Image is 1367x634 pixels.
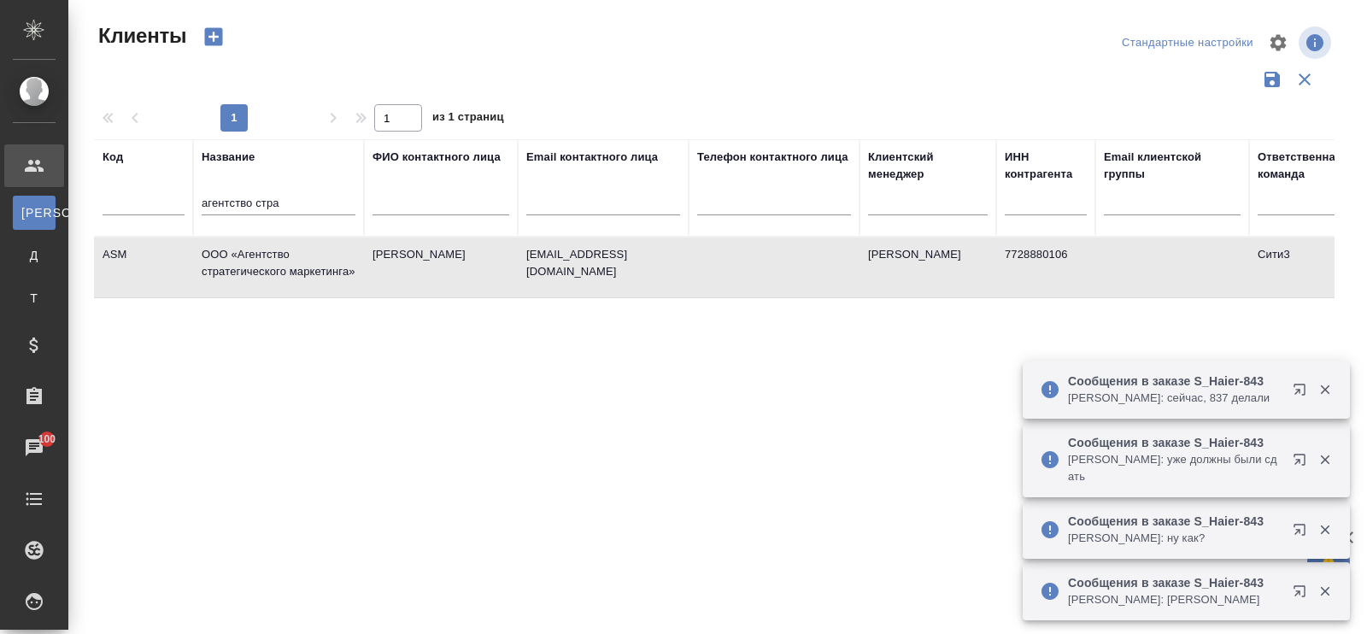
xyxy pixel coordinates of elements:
button: Закрыть [1307,452,1342,467]
p: [EMAIL_ADDRESS][DOMAIN_NAME] [526,246,680,280]
div: ФИО контактного лица [373,149,501,166]
td: 7728880106 [996,238,1095,297]
p: Сообщения в заказе S_Haier-843 [1068,513,1282,530]
button: Открыть в новой вкладке [1282,443,1323,484]
p: Сообщения в заказе S_Haier-843 [1068,373,1282,390]
td: [PERSON_NAME] [364,238,518,297]
div: Клиентский менеджер [868,149,988,183]
span: Посмотреть информацию [1299,26,1335,59]
button: Создать [193,22,234,51]
div: Название [202,149,255,166]
button: Открыть в новой вкладке [1282,574,1323,615]
div: split button [1118,30,1258,56]
td: [PERSON_NAME] [860,238,996,297]
p: Сообщения в заказе S_Haier-843 [1068,574,1282,591]
a: Т [13,281,56,315]
span: Настроить таблицу [1258,22,1299,63]
div: ИНН контрагента [1005,149,1087,183]
span: Д [21,247,47,264]
p: [PERSON_NAME]: сейчас, 837 делали [1068,390,1282,407]
button: Открыть в новой вкладке [1282,513,1323,554]
p: [PERSON_NAME]: уже должны были сдать [1068,451,1282,485]
button: Закрыть [1307,382,1342,397]
div: Email клиентской группы [1104,149,1241,183]
a: 100 [4,426,64,469]
span: Клиенты [94,22,186,50]
button: Открыть в новой вкладке [1282,373,1323,414]
button: Сбросить фильтры [1288,63,1321,96]
td: ООО «Агентство стратегического маркетинга» [193,238,364,297]
td: ASM [94,238,193,297]
button: Сохранить фильтры [1256,63,1288,96]
div: Телефон контактного лица [697,149,848,166]
button: Закрыть [1307,584,1342,599]
a: [PERSON_NAME] [13,196,56,230]
span: из 1 страниц [432,107,504,132]
span: Т [21,290,47,307]
div: Код [103,149,123,166]
button: Закрыть [1307,522,1342,537]
p: Сообщения в заказе S_Haier-843 [1068,434,1282,451]
p: [PERSON_NAME]: [PERSON_NAME] [1068,591,1282,608]
p: [PERSON_NAME]: ну как? [1068,530,1282,547]
a: Д [13,238,56,273]
span: 100 [28,431,67,448]
span: [PERSON_NAME] [21,204,47,221]
div: Email контактного лица [526,149,658,166]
